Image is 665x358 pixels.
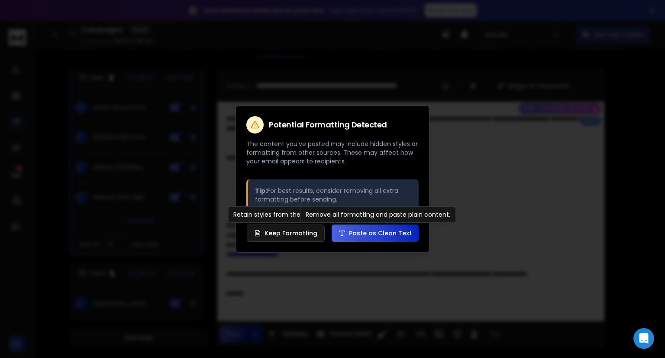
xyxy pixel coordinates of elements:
div: Open Intercom Messenger [633,328,654,349]
p: For best results, consider removing all extra formatting before sending. [255,186,412,204]
button: Paste as Clean Text [332,225,419,242]
div: Remove all formatting and paste plain content. [300,206,456,223]
button: Keep Formatting [247,225,325,242]
strong: Tip: [255,186,267,195]
p: The content you've pasted may include hidden styles or formatting from other sources. These may a... [246,140,419,166]
h2: Potential Formatting Detected [269,121,387,129]
div: Retain styles from the original source. [228,206,353,223]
